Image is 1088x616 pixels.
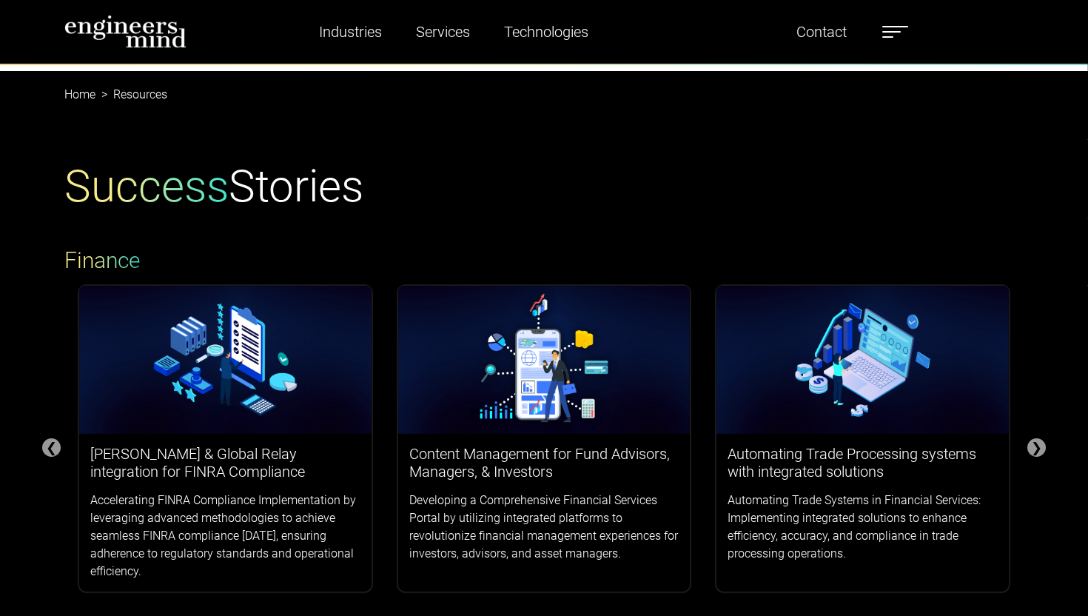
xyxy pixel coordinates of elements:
[728,445,998,481] h3: Automating Trade Processing systems with integrated solutions
[790,15,853,49] a: Contact
[313,15,388,49] a: Industries
[42,438,61,457] div: ❮
[79,286,372,592] a: [PERSON_NAME] & Global Relay integration for FINRA ComplianceAccelerating FINRA Compliance Implem...
[90,492,360,580] p: Accelerating FINRA Compliance Implementation by leveraging advanced methodologies to achieve seam...
[409,445,679,481] h3: Content Management for Fund Advisors, Managers, & Investors
[716,286,1009,574] a: Automating Trade Processing systems with integrated solutionsAutomating Trade Systems in Financia...
[95,86,167,104] li: Resources
[64,160,363,213] h1: Stories
[64,15,187,48] img: logo
[410,15,476,49] a: Services
[409,492,679,563] p: Developing a Comprehensive Financial Services Portal by utilizing integrated platforms to revolut...
[79,286,372,434] img: logos
[398,286,691,434] img: logos
[64,247,141,273] span: Finance
[728,492,998,563] p: Automating Trade Systems in Financial Services: Implementing integrated solutions to enhance effi...
[90,445,360,481] h3: [PERSON_NAME] & Global Relay integration for FINRA Compliance
[398,286,691,574] a: Content Management for Fund Advisors, Managers, & InvestorsDeveloping a Comprehensive Financial S...
[716,286,1009,434] img: logos
[64,87,95,101] a: Home
[64,160,229,212] span: Success
[1027,438,1046,457] div: ❯
[64,71,1024,89] nav: breadcrumb
[498,15,594,49] a: Technologies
